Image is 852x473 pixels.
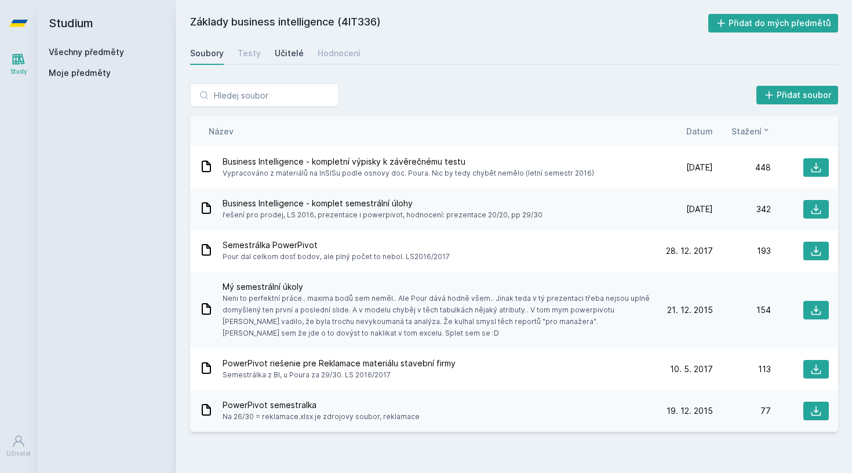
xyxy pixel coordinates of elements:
[667,304,713,316] span: 21. 12. 2015
[708,14,839,32] button: Přidat do mých předmětů
[223,251,450,263] span: Pour dal celkom dosť bodov, ale plný počet to nebol. LS2016/2017
[223,209,542,221] span: řešení pro prodej, LS 2016, prezentace i powerpivot, hodnocení: prezentace 20/20, pp 29/30
[49,67,111,79] span: Moje předměty
[49,47,124,57] a: Všechny předměty
[686,162,713,173] span: [DATE]
[223,358,456,369] span: PowerPivot riešenie pre Reklamace materiálu stavební firmy
[223,198,542,209] span: Business Intelligence - komplet semestrální úlohy
[713,203,771,215] div: 342
[756,86,839,104] button: Přidat soubor
[2,428,35,464] a: Uživatel
[686,125,713,137] button: Datum
[223,293,650,339] span: Neni to perfektní práce.. maxima bodů sem neměl.. Ale Pour dává hodně všem.. Jinak teda v tý prez...
[190,83,338,107] input: Hledej soubor
[713,245,771,257] div: 193
[670,363,713,375] span: 10. 5. 2017
[713,405,771,417] div: 77
[713,304,771,316] div: 154
[190,48,224,59] div: Soubory
[190,42,224,65] a: Soubory
[6,449,31,458] div: Uživatel
[275,42,304,65] a: Učitelé
[238,42,261,65] a: Testy
[318,42,361,65] a: Hodnocení
[190,14,708,32] h2: Základy business intelligence (4IT336)
[223,399,420,411] span: PowerPivot semestralka
[238,48,261,59] div: Testy
[686,203,713,215] span: [DATE]
[209,125,234,137] button: Název
[713,162,771,173] div: 448
[223,168,594,179] span: Vypracováno z materiálů na InSISu podle osnovy doc. Poura. Nic by tedy chybět nemělo (letní semes...
[2,46,35,82] a: Study
[223,369,456,381] span: Semestrálka z BI, u Poura za 29/30. LS 2016/2017
[223,156,594,168] span: Business Intelligence - kompletní výpisky k závěrečnému testu
[667,405,713,417] span: 19. 12. 2015
[713,363,771,375] div: 113
[666,245,713,257] span: 28. 12. 2017
[275,48,304,59] div: Učitelé
[223,239,450,251] span: Semestrálka PowerPivot
[10,67,27,76] div: Study
[731,125,762,137] span: Stažení
[731,125,771,137] button: Stažení
[223,411,420,423] span: Na 26/30 = reklamace.xlsx je zdrojovy soubor, reklamace
[318,48,361,59] div: Hodnocení
[223,281,650,293] span: Mý semestrální úkoly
